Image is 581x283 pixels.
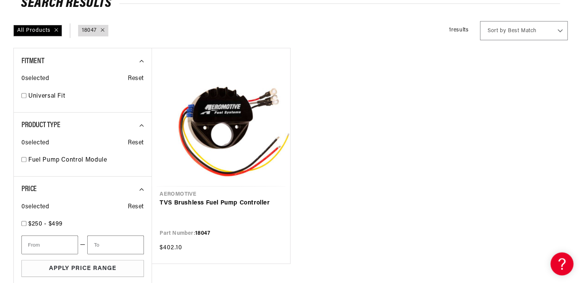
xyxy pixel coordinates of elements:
a: Universal Fit [28,92,144,101]
span: — [80,240,86,250]
input: From [21,236,78,254]
span: Reset [128,202,144,212]
input: To [87,236,144,254]
button: Apply Price Range [21,260,144,277]
span: Product Type [21,121,60,129]
span: Price [21,185,37,193]
div: All Products [13,25,62,36]
span: 1 results [449,27,468,33]
span: Reset [128,74,144,84]
a: TVS Brushless Fuel Pump Controller [160,198,282,208]
span: Fitment [21,57,44,65]
span: 0 selected [21,138,49,148]
span: 0 selected [21,74,49,84]
span: Reset [128,138,144,148]
span: Sort by [488,27,506,35]
span: 0 selected [21,202,49,212]
span: $250 - $499 [28,221,63,227]
a: 18047 [82,26,97,35]
a: Fuel Pump Control Module [28,155,144,165]
select: Sort by [480,21,568,40]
